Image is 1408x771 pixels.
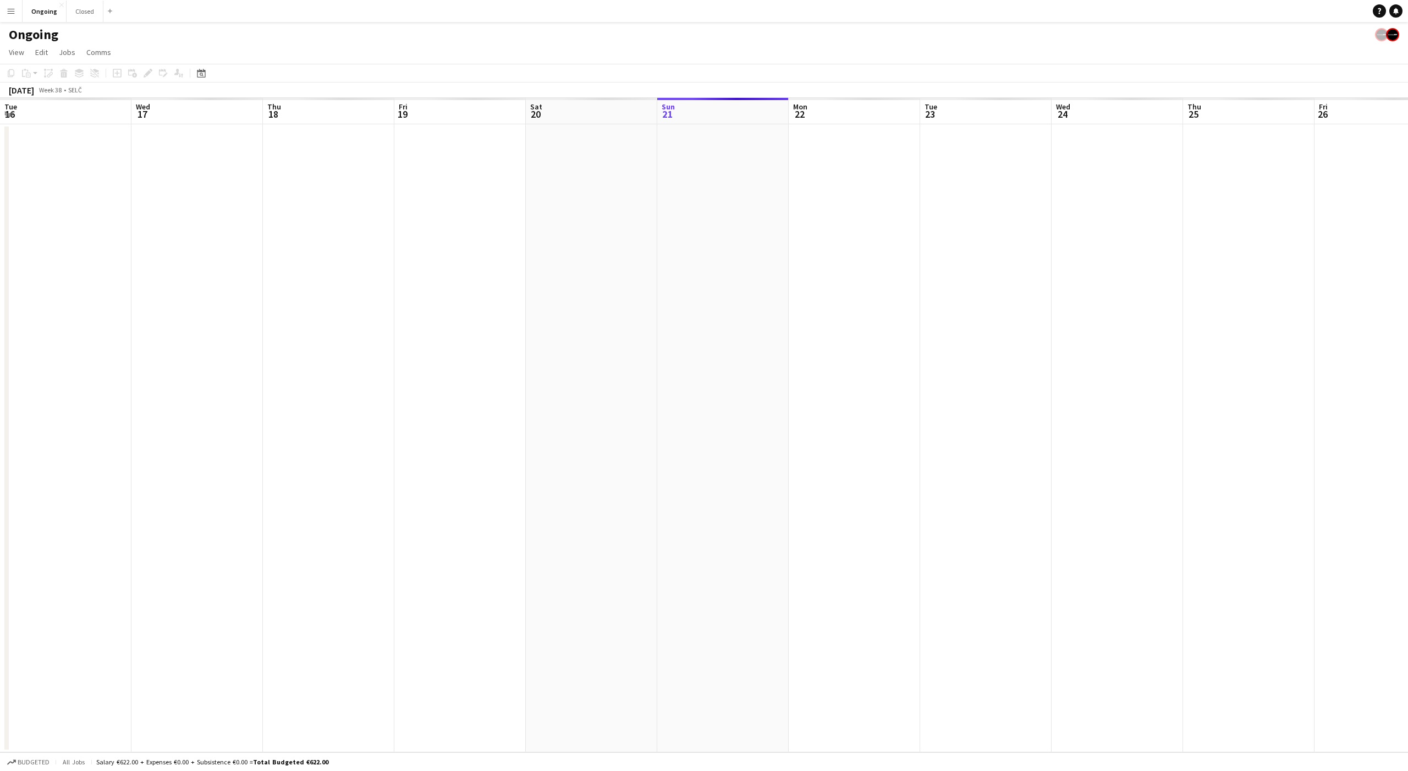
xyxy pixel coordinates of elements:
span: Comms [86,47,111,57]
div: [DATE] [9,85,34,96]
app-user-avatar: Crew Manager [1386,28,1399,41]
span: Fri [1319,102,1328,112]
span: Wed [136,102,150,112]
a: Edit [31,45,52,59]
span: Budgeted [18,758,50,766]
span: Total Budgeted €622.00 [253,758,328,766]
span: 20 [529,108,542,120]
span: All jobs [61,758,87,766]
span: Mon [793,102,807,112]
span: Edit [35,47,48,57]
span: 21 [660,108,675,120]
span: Week 38 [36,86,64,94]
span: 24 [1054,108,1070,120]
button: Budgeted [5,756,51,768]
app-user-avatar: Crew Manager [1375,28,1388,41]
span: 18 [266,108,281,120]
span: 19 [397,108,408,120]
span: 26 [1317,108,1328,120]
span: Tue [4,102,17,112]
div: SELČ [68,86,82,94]
button: Closed [67,1,103,22]
span: Thu [1187,102,1201,112]
span: 17 [134,108,150,120]
a: View [4,45,29,59]
span: 25 [1186,108,1201,120]
h1: Ongoing [9,26,58,43]
button: Ongoing [23,1,67,22]
span: Thu [267,102,281,112]
a: Jobs [54,45,80,59]
span: Tue [925,102,937,112]
span: Sun [662,102,675,112]
span: Wed [1056,102,1070,112]
a: Comms [82,45,116,59]
span: 16 [3,108,17,120]
span: Jobs [59,47,75,57]
span: 23 [923,108,937,120]
span: Sat [530,102,542,112]
span: 22 [791,108,807,120]
span: Fri [399,102,408,112]
div: Salary €622.00 + Expenses €0.00 + Subsistence €0.00 = [96,758,328,766]
span: View [9,47,24,57]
